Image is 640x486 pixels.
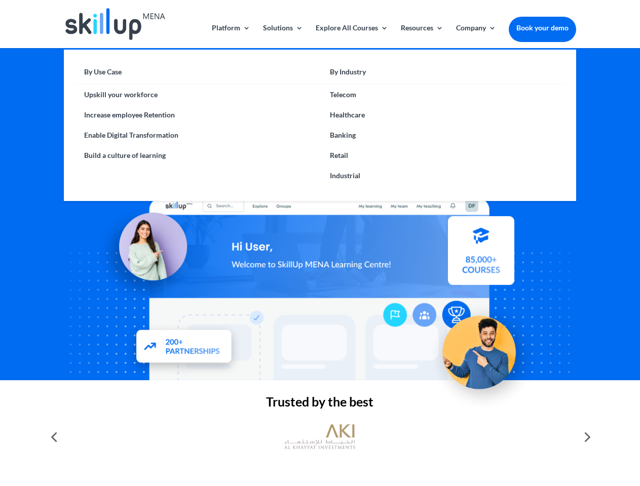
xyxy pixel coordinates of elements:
[320,166,566,186] a: Industrial
[65,8,165,40] img: Skillup Mena
[212,24,250,48] a: Platform
[74,125,320,145] a: Enable Digital Transformation
[126,321,243,377] img: Partners - SkillUp Mena
[74,105,320,125] a: Increase employee Retention
[320,145,566,166] a: Retail
[316,24,388,48] a: Explore All Courses
[448,221,514,290] img: Courses library - SkillUp MENA
[401,24,443,48] a: Resources
[456,24,496,48] a: Company
[509,17,576,39] a: Book your demo
[284,419,355,455] img: al khayyat investments logo
[263,24,303,48] a: Solutions
[428,295,540,408] img: Upskill your workforce - SkillUp
[320,85,566,105] a: Telecom
[74,85,320,105] a: Upskill your workforce
[74,145,320,166] a: Build a culture of learning
[320,125,566,145] a: Banking
[95,200,197,302] img: Learning Management Solution - SkillUp
[320,105,566,125] a: Healthcare
[471,377,640,486] iframe: Chat Widget
[64,395,576,413] h2: Trusted by the best
[320,65,566,85] a: By Industry
[74,65,320,85] a: By Use Case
